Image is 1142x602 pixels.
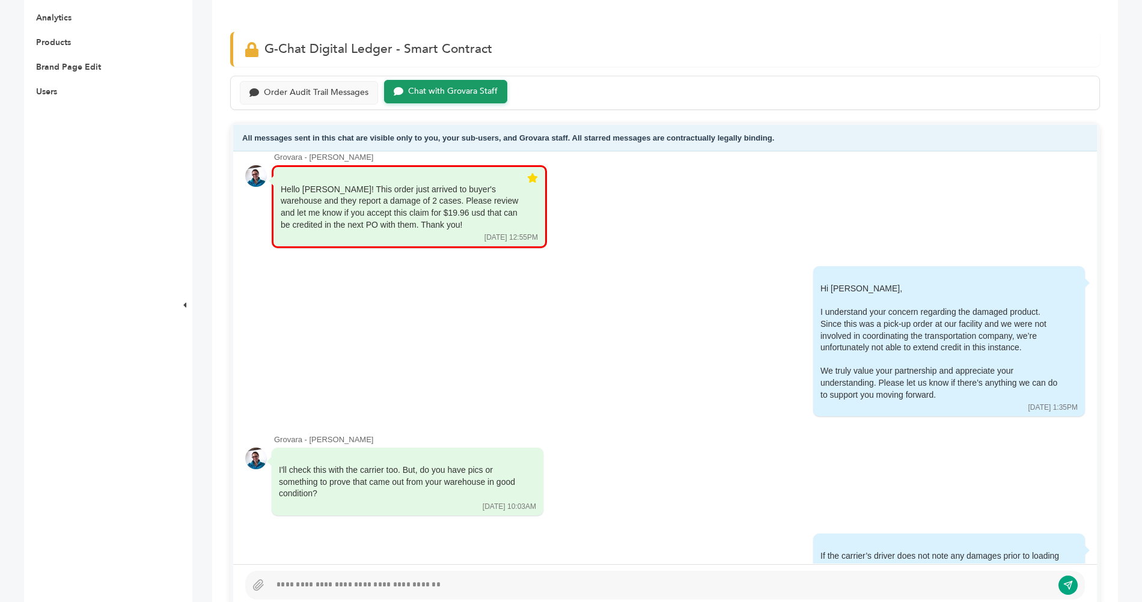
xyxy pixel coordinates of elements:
[36,37,71,48] a: Products
[274,152,1085,163] div: Grovara - [PERSON_NAME]
[820,283,1061,401] div: Hi [PERSON_NAME], I understand your concern regarding the damaged product. Since this was a pick-...
[36,12,72,23] a: Analytics
[820,550,1061,597] div: If the carrier’s driver does not note any damages prior to loading at the time of pickup, the ful...
[264,40,492,58] span: G-Chat Digital Ledger - Smart Contract
[36,61,101,73] a: Brand Page Edit
[279,464,519,500] div: I'll check this with the carrier too. But, do you have pics or something to prove that came out f...
[484,233,538,243] div: [DATE] 12:55PM
[274,434,1085,445] div: Grovara - [PERSON_NAME]
[1028,403,1078,413] div: [DATE] 1:35PM
[281,184,521,231] div: Hello [PERSON_NAME]! This order just arrived to buyer's warehouse and they report a damage of 2 c...
[233,125,1097,152] div: All messages sent in this chat are visible only to you, your sub-users, and Grovara staff. All st...
[36,86,57,97] a: Users
[483,502,536,512] div: [DATE] 10:03AM
[264,88,368,98] div: Order Audit Trail Messages
[408,87,498,97] div: Chat with Grovara Staff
